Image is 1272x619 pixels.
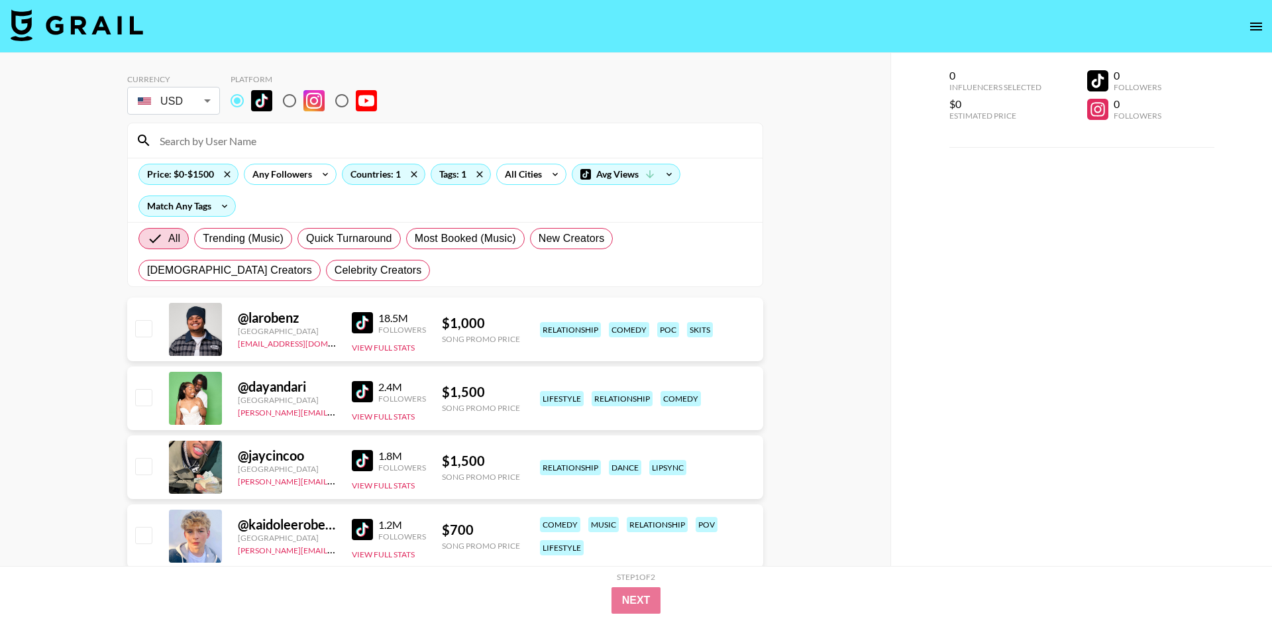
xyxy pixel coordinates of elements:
div: skits [687,322,713,337]
span: New Creators [539,231,605,247]
div: $ 700 [442,522,520,538]
img: TikTok [352,450,373,471]
div: comedy [540,517,580,532]
div: pov [696,517,717,532]
img: YouTube [356,90,377,111]
div: Platform [231,74,388,84]
div: [GEOGRAPHIC_DATA] [238,395,336,405]
img: TikTok [251,90,272,111]
div: lipsync [649,460,686,475]
button: View Full Stats [352,343,415,353]
div: poc [657,322,679,337]
div: 0 [1114,69,1161,82]
input: Search by User Name [152,130,755,151]
a: [PERSON_NAME][EMAIL_ADDRESS][DOMAIN_NAME] [238,474,434,486]
div: comedy [609,322,649,337]
div: Step 1 of 2 [617,572,655,582]
img: Instagram [303,90,325,111]
div: Followers [1114,82,1161,92]
span: Most Booked (Music) [415,231,516,247]
button: open drawer [1243,13,1269,40]
div: 0 [1114,97,1161,111]
div: relationship [540,322,601,337]
span: Trending (Music) [203,231,284,247]
div: Match Any Tags [139,196,235,216]
div: 1.8M [378,449,426,463]
span: [DEMOGRAPHIC_DATA] Creators [147,262,312,278]
button: View Full Stats [352,480,415,490]
div: dance [609,460,641,475]
button: View Full Stats [352,549,415,559]
div: [GEOGRAPHIC_DATA] [238,533,336,543]
img: TikTok [352,381,373,402]
div: comedy [661,391,701,406]
div: lifestyle [540,540,584,555]
div: 0 [949,69,1041,82]
a: [PERSON_NAME][EMAIL_ADDRESS][DOMAIN_NAME] [238,543,434,555]
div: music [588,517,619,532]
div: @ larobenz [238,309,336,326]
div: Countries: 1 [343,164,425,184]
div: @ kaidoleerobertslife [238,516,336,533]
div: Currency [127,74,220,84]
div: relationship [540,460,601,475]
div: Influencers Selected [949,82,1041,92]
div: Price: $0-$1500 [139,164,238,184]
div: Song Promo Price [442,472,520,482]
div: 18.5M [378,311,426,325]
div: Any Followers [244,164,315,184]
a: [PERSON_NAME][EMAIL_ADDRESS][DOMAIN_NAME] [238,405,434,418]
div: Avg Views [572,164,680,184]
iframe: Drift Widget Chat Controller [1206,553,1256,603]
div: Song Promo Price [442,403,520,413]
button: View Full Stats [352,412,415,422]
img: Grail Talent [11,9,143,41]
div: $ 1,500 [442,453,520,469]
span: Celebrity Creators [335,262,422,278]
div: @ dayandari [238,378,336,395]
img: TikTok [352,519,373,540]
div: @ jaycincoo [238,447,336,464]
div: 1.2M [378,518,426,532]
div: Tags: 1 [431,164,490,184]
div: [GEOGRAPHIC_DATA] [238,326,336,336]
div: [GEOGRAPHIC_DATA] [238,464,336,474]
img: TikTok [352,312,373,333]
div: Song Promo Price [442,334,520,344]
div: $ 1,500 [442,384,520,400]
div: lifestyle [540,391,584,406]
span: All [168,231,180,247]
div: $0 [949,97,1041,111]
div: relationship [592,391,653,406]
div: All Cities [497,164,545,184]
button: Next [611,587,661,614]
div: Estimated Price [949,111,1041,121]
div: Followers [378,394,426,404]
div: Followers [378,532,426,541]
div: USD [130,89,217,113]
div: 2.4M [378,380,426,394]
div: $ 1,000 [442,315,520,331]
a: [EMAIL_ADDRESS][DOMAIN_NAME] [238,336,371,349]
div: relationship [627,517,688,532]
div: Followers [378,463,426,473]
div: Followers [378,325,426,335]
div: Song Promo Price [442,541,520,551]
span: Quick Turnaround [306,231,392,247]
div: Followers [1114,111,1161,121]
